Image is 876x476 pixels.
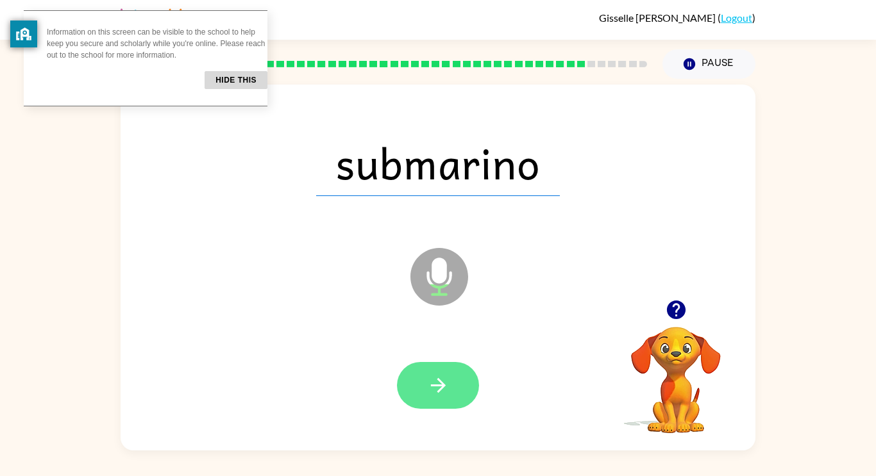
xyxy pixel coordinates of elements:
span: Gisselle [PERSON_NAME] [599,12,718,24]
video: Your browser must support playing .mp4 files to use Literably. Please try using another browser. [612,307,740,435]
button: Hide this [205,71,267,89]
a: Logout [721,12,752,24]
div: ( ) [599,12,755,24]
span: submarino [316,129,560,196]
p: Information on this screen can be visible to the school to help keep you secure and scholarly whi... [47,26,267,61]
button: Pause [662,49,755,79]
button: privacy banner [10,21,37,47]
img: Literably [121,5,192,33]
